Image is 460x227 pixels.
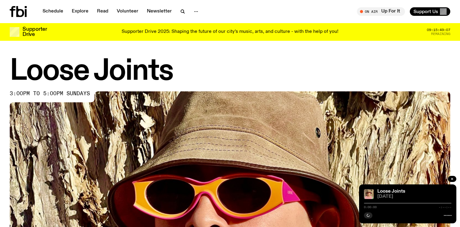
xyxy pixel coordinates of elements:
h3: Supporter Drive [22,27,47,37]
img: Tyson stands in front of a paperbark tree wearing orange sunglasses, a suede bucket hat and a pin... [364,189,374,199]
p: Supporter Drive 2025: Shaping the future of our city’s music, arts, and culture - with the help o... [122,29,338,35]
span: 0:00:00 [364,206,377,209]
span: Remaining [431,32,450,36]
span: Support Us [413,9,438,14]
h1: Loose Joints [10,58,450,85]
a: Read [93,7,112,16]
a: Volunteer [113,7,142,16]
span: [DATE] [377,194,451,199]
span: 09:15:49:07 [427,28,450,32]
a: Explore [68,7,92,16]
span: 3:00pm to 5:00pm sundays [10,91,90,96]
a: Loose Joints [377,189,405,194]
button: Support Us [410,7,450,16]
button: On AirUp For It [357,7,405,16]
a: Newsletter [143,7,175,16]
a: Schedule [39,7,67,16]
span: -:--:-- [439,206,451,209]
